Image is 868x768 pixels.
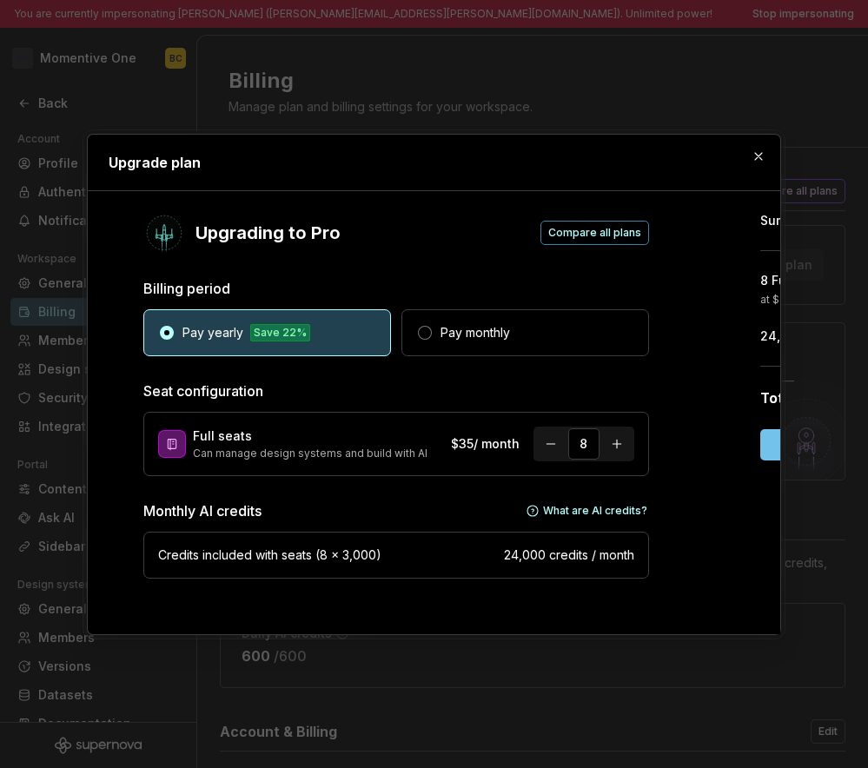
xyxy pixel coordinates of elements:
[543,504,647,518] p: What are AI credits?
[760,272,831,289] p: 8 Full seats
[401,309,649,356] button: Pay monthly
[568,428,600,460] div: 8
[143,381,649,401] p: Seat configuration
[760,212,816,229] p: Summary
[760,387,858,408] p: Total per year
[143,309,391,356] button: Pay yearlySave 22%
[109,152,759,173] h2: Upgrade plan
[451,435,520,453] p: $35 / month
[504,546,634,564] p: 24,000 credits / month
[441,324,510,341] p: Pay monthly
[540,221,649,245] button: Compare all plans
[143,500,262,521] p: Monthly AI credits
[143,278,649,299] p: Billing period
[182,324,243,341] p: Pay yearly
[193,447,444,460] p: Can manage design systems and build with AI
[193,427,444,445] p: Full seats
[250,324,310,341] div: Save 22%
[548,226,641,240] span: Compare all plans
[158,546,381,564] p: Credits included with seats (8 x 3,000)
[195,221,341,245] p: Upgrading to Pro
